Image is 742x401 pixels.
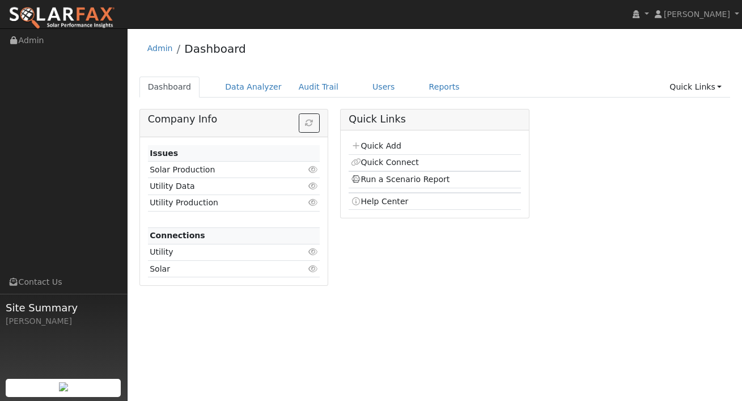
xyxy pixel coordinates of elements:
[148,195,292,211] td: Utility Production
[351,197,409,206] a: Help Center
[308,248,318,256] i: Click to view
[308,182,318,190] i: Click to view
[661,77,730,98] a: Quick Links
[150,231,205,240] strong: Connections
[59,382,68,391] img: retrieve
[148,244,292,260] td: Utility
[139,77,200,98] a: Dashboard
[148,178,292,195] td: Utility Data
[148,113,320,125] h5: Company Info
[308,199,318,206] i: Click to view
[421,77,468,98] a: Reports
[351,158,419,167] a: Quick Connect
[150,149,178,158] strong: Issues
[6,315,121,327] div: [PERSON_NAME]
[664,10,730,19] span: [PERSON_NAME]
[290,77,347,98] a: Audit Trail
[6,300,121,315] span: Site Summary
[351,141,401,150] a: Quick Add
[184,42,246,56] a: Dashboard
[217,77,290,98] a: Data Analyzer
[351,175,450,184] a: Run a Scenario Report
[147,44,173,53] a: Admin
[308,265,318,273] i: Click to view
[148,162,292,178] td: Solar Production
[148,261,292,277] td: Solar
[308,166,318,174] i: Click to view
[349,113,520,125] h5: Quick Links
[9,6,115,30] img: SolarFax
[364,77,404,98] a: Users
